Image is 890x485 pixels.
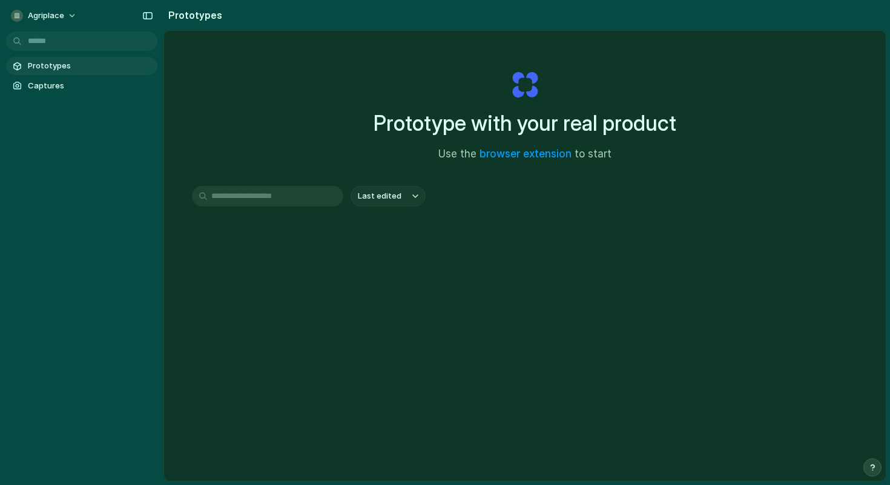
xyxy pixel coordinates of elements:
[163,8,222,22] h2: Prototypes
[6,6,83,25] button: Agriplace
[6,57,157,75] a: Prototypes
[28,10,64,22] span: Agriplace
[351,186,426,206] button: Last edited
[358,190,401,202] span: Last edited
[6,77,157,95] a: Captures
[28,60,153,72] span: Prototypes
[28,80,153,92] span: Captures
[438,147,611,162] span: Use the to start
[374,107,676,139] h1: Prototype with your real product
[480,148,572,160] a: browser extension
